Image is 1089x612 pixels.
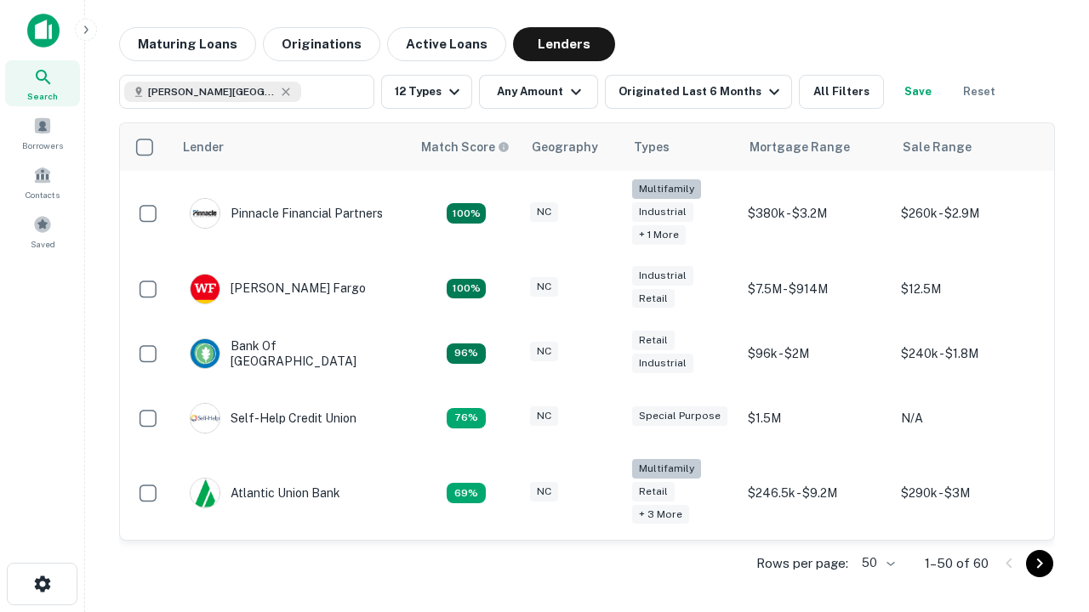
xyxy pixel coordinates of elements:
div: Bank Of [GEOGRAPHIC_DATA] [190,338,394,369]
div: Retail [632,289,675,309]
div: Multifamily [632,459,701,479]
td: $7.5M - $914M [739,257,892,321]
img: picture [191,339,220,368]
div: Capitalize uses an advanced AI algorithm to match your search with the best lender. The match sco... [421,138,510,156]
button: Originated Last 6 Months [605,75,792,109]
button: All Filters [799,75,884,109]
th: Mortgage Range [739,123,892,171]
a: Borrowers [5,110,80,156]
div: Atlantic Union Bank [190,478,340,508]
div: Industrial [632,266,693,286]
div: + 1 more [632,225,686,245]
img: picture [191,275,220,303]
button: Save your search to get updates of matches that match your search criteria. [891,75,945,109]
button: Maturing Loans [119,27,256,61]
div: NC [530,482,558,501]
button: Reset [952,75,1006,109]
div: Geography [532,137,598,157]
span: Saved [31,237,55,251]
p: 1–50 of 60 [925,553,989,574]
td: N/A [892,386,1046,450]
div: Matching Properties: 11, hasApolloMatch: undefined [447,408,486,428]
div: Mortgage Range [750,137,850,157]
th: Types [624,123,739,171]
iframe: Chat Widget [1004,422,1089,503]
div: Multifamily [632,179,701,199]
img: picture [191,479,220,507]
div: [PERSON_NAME] Fargo [190,274,366,304]
th: Geography [522,123,624,171]
div: 50 [855,551,898,575]
div: Industrial [632,202,693,222]
div: Industrial [632,354,693,373]
th: Capitalize uses an advanced AI algorithm to match your search with the best lender. The match sco... [411,123,522,171]
td: $1.5M [739,386,892,450]
span: Borrowers [22,139,63,152]
td: $260k - $2.9M [892,171,1046,257]
div: NC [530,277,558,297]
button: Originations [263,27,380,61]
div: Matching Properties: 15, hasApolloMatch: undefined [447,279,486,299]
div: Retail [632,331,675,350]
img: capitalize-icon.png [27,14,60,48]
div: Self-help Credit Union [190,403,356,433]
button: Active Loans [387,27,506,61]
span: [PERSON_NAME][GEOGRAPHIC_DATA], [GEOGRAPHIC_DATA] [148,84,276,99]
div: Originated Last 6 Months [619,82,784,102]
div: Pinnacle Financial Partners [190,198,383,229]
td: $380k - $3.2M [739,171,892,257]
th: Lender [173,123,411,171]
span: Search [27,89,58,103]
div: Lender [183,137,224,157]
div: Types [634,137,670,157]
button: Any Amount [479,75,598,109]
div: NC [530,342,558,361]
img: picture [191,404,220,433]
td: $96k - $2M [739,321,892,386]
div: Matching Properties: 26, hasApolloMatch: undefined [447,203,486,224]
td: $12.5M [892,257,1046,321]
td: $246.5k - $9.2M [739,450,892,536]
div: + 3 more [632,505,689,524]
h6: Match Score [421,138,506,156]
a: Contacts [5,159,80,205]
div: Matching Properties: 10, hasApolloMatch: undefined [447,483,486,503]
div: Matching Properties: 14, hasApolloMatch: undefined [447,343,486,364]
button: Lenders [513,27,615,61]
p: Rows per page: [756,553,848,574]
div: Retail [632,482,675,501]
div: Sale Range [903,137,972,157]
div: Special Purpose [632,406,727,426]
td: $290k - $3M [892,450,1046,536]
img: picture [191,199,220,228]
span: Contacts [26,188,60,201]
a: Search [5,60,80,106]
div: NC [530,406,558,426]
button: Go to next page [1026,550,1053,577]
a: Saved [5,208,80,254]
td: $240k - $1.8M [892,321,1046,386]
th: Sale Range [892,123,1046,171]
button: 12 Types [381,75,472,109]
div: NC [530,202,558,222]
